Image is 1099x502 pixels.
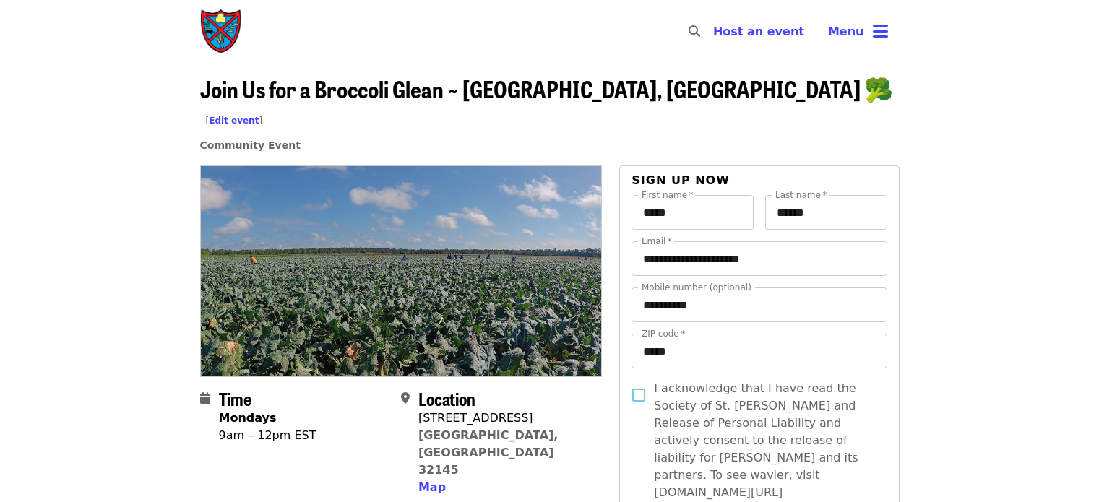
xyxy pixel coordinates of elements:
i: search icon [689,25,700,38]
span: Time [219,386,251,411]
label: ZIP code [642,329,685,338]
div: 9am – 12pm EST [219,427,316,444]
span: Location [418,386,475,411]
i: bars icon [873,21,888,42]
label: First name [642,191,694,199]
label: Mobile number (optional) [642,283,751,292]
span: Sign up now [632,173,730,187]
input: Mobile number (optional) [632,287,887,322]
img: Join Us for a Broccoli Glean ~ Hastings, FL 🥦 organized by Society of St. Andrew [201,166,602,376]
label: Last name [775,191,827,199]
a: [GEOGRAPHIC_DATA], [GEOGRAPHIC_DATA] 32145 [418,428,559,477]
i: map-marker-alt icon [401,391,410,405]
span: Join Us for a Broccoli Glean ~ [GEOGRAPHIC_DATA], [GEOGRAPHIC_DATA] 🥦 [200,72,893,135]
img: Society of St. Andrew - Home [200,9,243,55]
span: Map [418,480,446,494]
span: Menu [828,25,864,38]
div: [STREET_ADDRESS] [418,410,590,427]
button: Map [418,479,446,496]
button: Toggle account menu [816,14,900,49]
input: Last name [765,195,887,230]
input: Email [632,241,887,276]
label: Email [642,237,672,246]
a: Host an event [713,25,804,38]
input: Search [709,14,720,49]
i: calendar icon [200,391,210,405]
span: [ ] [206,116,263,126]
a: Community Event [200,139,301,151]
input: First name [632,195,754,230]
a: Edit event [209,116,259,126]
strong: Mondays [219,411,277,425]
input: ZIP code [632,334,887,368]
span: I acknowledge that I have read the Society of St. [PERSON_NAME] and Release of Personal Liability... [654,380,875,501]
